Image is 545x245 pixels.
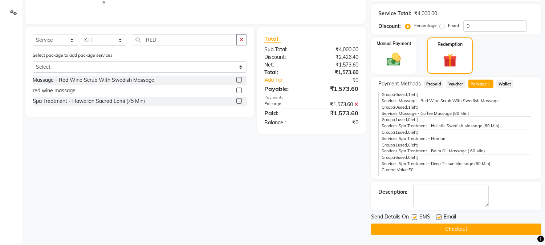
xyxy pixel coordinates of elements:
[264,35,281,43] span: Total
[468,80,493,88] span: Package
[448,22,459,29] label: Fixed
[382,98,399,103] span: Services:
[259,61,312,69] div: Net:
[312,61,364,69] div: ₹1,573.60
[312,46,364,53] div: ₹4,000.00
[408,92,411,97] span: 1
[399,98,499,103] span: Massage - Red Wine Scrub With Swedish Massage
[33,87,76,95] div: red wine massage
[394,92,419,97] span: used, left)
[394,105,398,110] span: (0
[408,167,414,172] span: ₹0
[382,130,394,135] span: Group:
[312,69,364,76] div: ₹1,573.60
[439,52,461,69] img: _gift.svg
[259,101,312,108] div: Package
[259,119,312,126] div: Balance :
[378,188,407,196] div: Description:
[312,109,364,117] div: ₹1,573.60
[312,53,364,61] div: ₹2,426.40
[259,69,312,76] div: Total:
[394,142,419,148] span: used, left)
[399,123,500,128] span: Spa Treatment - Holistic Swedish Massage (60 Min)
[33,97,145,105] div: Spa Treatment - Hawaiian Sacred Lomi (75 Min)
[399,161,491,166] span: Spa Treatment - Deep Tissue Massage (60 Min)
[444,213,456,222] span: Email
[394,117,398,122] span: (1
[394,105,419,110] span: used, left)
[371,213,409,222] span: Send Details On
[414,22,437,29] label: Percentage
[382,155,394,160] span: Group:
[378,80,421,88] span: Payment Methods
[259,46,312,53] div: Sub Total:
[394,92,398,97] span: (0
[394,155,398,160] span: (6
[408,117,411,122] span: 0
[33,76,154,84] div: Massage - Red Wine Scrub With Swedish Massage
[312,101,364,108] div: ₹1,573.60
[446,80,465,88] span: Voucher
[487,83,491,87] span: 1
[394,155,419,160] span: used, left)
[33,52,113,59] label: Select package to add package services
[382,142,394,148] span: Group:
[419,213,430,222] span: SMS
[399,148,485,153] span: Spa Treatment - Balm Oil Massage ( 60 Min)
[132,34,237,45] input: Search or Scan
[382,51,405,68] img: _cash.svg
[382,148,399,153] span: Services:
[312,84,364,93] div: ₹1,573.60
[382,136,399,141] span: Services:
[259,109,312,117] div: Paid:
[382,111,399,116] span: Services:
[371,224,541,235] button: Checkout
[312,119,364,126] div: ₹0
[320,76,364,84] div: ₹0
[438,41,463,48] label: Redemption
[394,142,398,148] span: (1
[382,105,394,110] span: Group:
[408,142,411,148] span: 0
[382,161,399,166] span: Services:
[399,136,447,141] span: Spa Treatment - Hamam
[394,130,398,135] span: (1
[382,167,408,172] span: Current Value:
[264,95,358,101] div: Payments
[382,92,394,97] span: Group:
[414,10,437,17] div: ₹4,000.00
[394,117,419,122] span: used, left)
[496,80,513,88] span: Wallet
[378,10,411,17] div: Service Total:
[408,105,411,110] span: 1
[259,53,312,61] div: Discount:
[259,84,312,93] div: Payable:
[382,123,399,128] span: Services:
[377,40,411,47] label: Manual Payment
[378,23,401,30] div: Discount:
[382,117,394,122] span: Group:
[408,155,411,160] span: 0
[259,76,320,84] a: Add Tip
[394,130,419,135] span: used, left)
[424,80,443,88] span: Prepaid
[399,111,469,116] span: Massage - Coffee Massage (80 Min)
[408,130,411,135] span: 0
